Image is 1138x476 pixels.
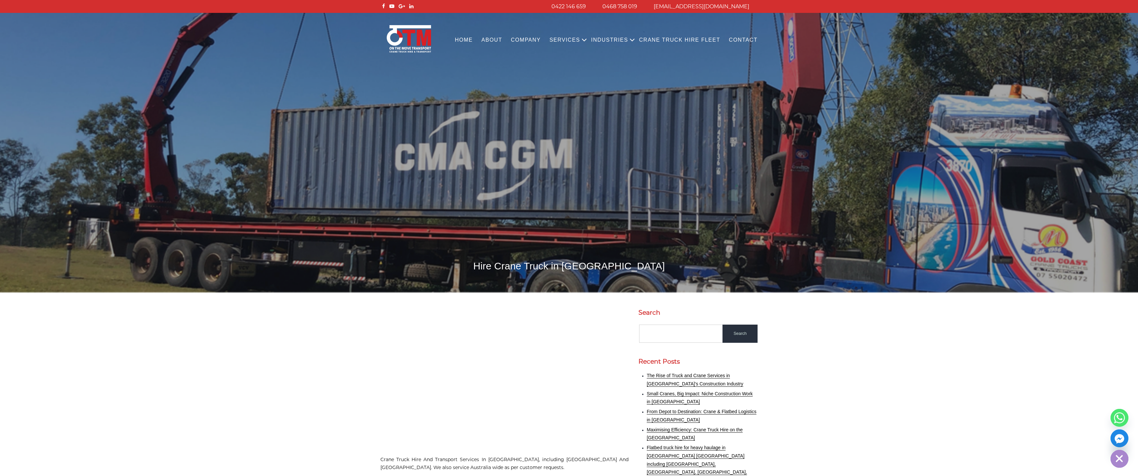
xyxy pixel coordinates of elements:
a: Home [451,31,477,49]
a: [EMAIL_ADDRESS][DOMAIN_NAME] [654,3,749,10]
img: Otmtransport [385,24,432,53]
a: 0422 146 659 [551,3,586,10]
h2: Search [638,309,758,316]
a: Whatsapp [1111,409,1128,427]
a: Maximising Efficiency: Crane Truck Hire on the [GEOGRAPHIC_DATA] [647,427,743,441]
p: Crane Truck Hire And Transport Services In [GEOGRAPHIC_DATA], including [GEOGRAPHIC_DATA] And [GE... [380,456,629,472]
a: Services [545,31,585,49]
a: Crane Truck Hire Fleet [635,31,725,49]
a: The Rise of Truck and Crane Services in [GEOGRAPHIC_DATA]’s Construction Industry [647,373,743,386]
a: Contact [724,31,762,49]
a: 0468 758 019 [602,3,637,10]
input: Search [722,325,758,343]
a: COMPANY [506,31,545,49]
iframe: YouTube video player [380,309,629,448]
h2: Recent Posts [638,358,758,365]
a: From Depot to Destination: Crane & Flatbed Logistics in [GEOGRAPHIC_DATA] [647,409,757,422]
a: About [477,31,506,49]
a: Industries [587,31,633,49]
h1: Hire Crane Truck in [GEOGRAPHIC_DATA] [380,259,758,272]
a: Facebook_Messenger [1111,429,1128,447]
a: Small Cranes, Big Impact: Niche Construction Work in [GEOGRAPHIC_DATA] [647,391,753,405]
